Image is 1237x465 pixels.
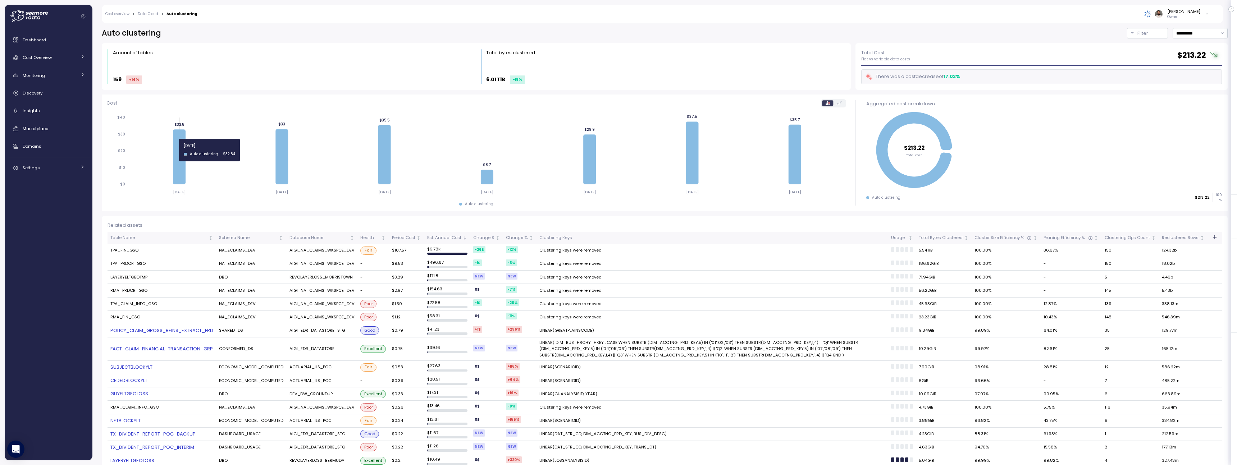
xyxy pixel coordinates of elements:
[916,244,972,257] td: 5.54TiB
[110,377,213,384] a: CEDEDBLOCKYLT
[424,401,470,414] td: $ 13.46
[1144,10,1152,18] img: 68790ce639d2d68da1992664.PNG
[789,117,800,122] tspan: $35.7
[287,311,357,324] td: AIGI_NA_CLAIMS_WKSPCE_DEV
[506,416,521,423] div: +155 %
[473,259,482,266] div: -1 $
[1102,361,1159,374] td: 12
[23,73,45,78] span: Monitoring
[537,324,888,337] td: LINEAR(GREATPLAINSCODE)
[287,284,357,297] td: AIGI_NA_CLAIMS_WKSPCE_DEV
[424,244,470,257] td: $ 9.78k
[216,387,286,401] td: DBO
[357,257,389,271] td: -
[1041,284,1101,297] td: -
[537,257,888,271] td: Clustering keys were removed
[113,49,153,56] div: Amount of tables
[916,271,972,284] td: 71.94GiB
[110,235,207,241] div: Table Name
[1159,324,1208,337] td: 129.77m
[389,401,424,414] td: $0.26
[357,271,389,284] td: -
[1041,244,1101,257] td: 36.67%
[132,12,135,17] div: >
[350,235,355,240] div: Not sorted
[584,127,595,132] tspan: $29.9
[506,390,519,396] div: +19 %
[537,311,888,324] td: Clustering keys were removed
[424,414,470,428] td: $ 12.61
[465,202,493,207] div: Auto clustering
[108,232,216,244] th: Table NameNot sorted
[416,235,421,240] div: Not sorted
[1033,235,1038,240] div: Not sorted
[174,122,184,127] tspan: $32.8
[389,311,424,324] td: $1.12
[916,311,972,324] td: 23.23GiB
[1137,30,1148,37] p: Filter
[216,298,286,311] td: NA_ECLAIMS_DEV
[481,190,493,194] tspan: [DATE]
[506,299,519,306] div: -28 %
[972,257,1041,271] td: 100.00%
[1159,232,1208,244] th: Reclustered RowsNot sorted
[506,235,528,241] div: Change %
[789,190,801,194] tspan: [DATE]
[1159,387,1208,401] td: 663.89m
[1159,337,1208,361] td: 165.12m
[23,126,48,132] span: Marketplace
[379,118,389,123] tspan: $35.5
[360,313,377,321] div: Poor
[972,311,1041,324] td: 100.00%
[1159,244,1208,257] td: 124.32b
[216,414,286,428] td: ECONOMIC_MODEL_COMPUTED
[389,232,424,244] th: Period CostNot sorted
[79,14,88,19] button: Collapse navigation
[486,75,505,84] p: 6.01TiB
[537,387,888,401] td: LINEAR(GUANALYSISID, YEAR)
[1041,361,1101,374] td: 28.81%
[539,235,885,241] div: Clustering Keys
[287,244,357,257] td: AIGI_NA_CLAIMS_WKSPCE_DEV
[906,152,922,157] tspan: Total cost
[108,298,216,311] td: TPA_CLAIM_INFO_GSO
[944,73,960,80] div: 17.02 %
[278,235,283,240] div: Not sorted
[972,414,1041,428] td: 96.82%
[360,403,377,411] div: Poor
[1102,232,1159,244] th: Clustering Ops CountNot sorted
[904,144,925,152] tspan: $213.22
[138,12,158,16] a: Data Cloud
[1159,257,1208,271] td: 18.02b
[23,143,41,149] span: Domains
[486,49,535,56] div: Total bytes clustered
[972,244,1041,257] td: 100.00%
[110,444,213,451] a: TX_DIVIDENT_REPORT_POC_INTERIM
[424,311,470,324] td: $ 58.31
[110,431,213,438] a: TX_DIVIDENT_REPORT_POC_BACKUP
[916,374,972,387] td: 6GiB
[287,414,357,428] td: ACTUARIAL_ILS_POC
[473,363,481,370] div: 0 $
[1102,311,1159,324] td: 148
[916,324,972,337] td: 9.84GiB
[861,57,910,62] p: Flat vs variable data costs
[972,361,1041,374] td: 98.91%
[537,284,888,297] td: Clustering keys were removed
[1041,298,1101,311] td: 12.87%
[891,235,907,241] div: Usage
[1041,324,1101,337] td: 64.01%
[1159,271,1208,284] td: 4.46b
[108,311,216,324] td: RMA_FIN_GSO
[105,12,129,16] a: Cost overview
[865,73,960,81] div: There was a cost decrease of
[916,361,972,374] td: 7.99GiB
[1213,193,1222,202] p: 100 %
[1041,271,1101,284] td: -
[118,148,125,153] tspan: $20
[424,232,470,244] th: Est. Annual CostSorted descending
[503,232,537,244] th: Change %Not sorted
[287,271,357,284] td: REVOLAYERLOSS_MORRISTOWN
[872,195,900,200] div: Auto clustering
[216,311,286,324] td: NA_ECLAIMS_DEV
